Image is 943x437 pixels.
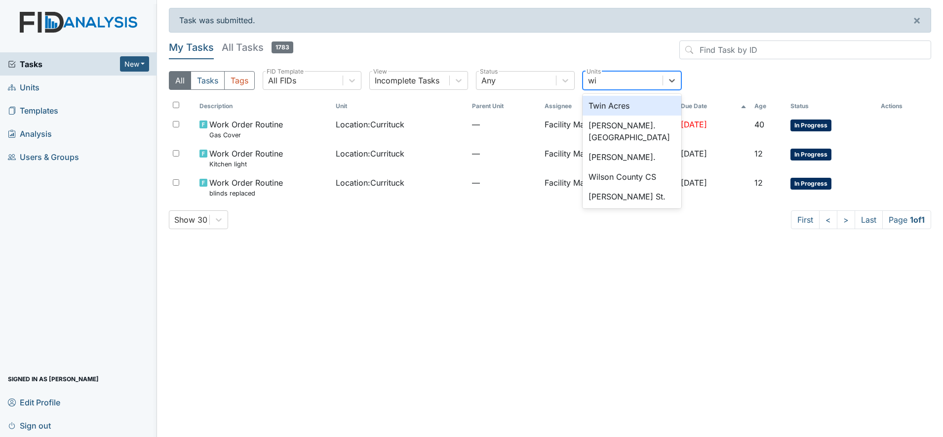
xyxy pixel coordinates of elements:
[191,71,225,90] button: Tasks
[855,210,883,229] a: Last
[209,148,283,169] span: Work Order Routine Kitchen light
[790,119,831,131] span: In Progress
[681,119,707,129] span: [DATE]
[8,418,51,433] span: Sign out
[336,119,404,130] span: Location : Currituck
[8,103,58,118] span: Templates
[481,75,496,86] div: Any
[910,215,925,225] strong: 1 of 1
[877,98,926,115] th: Actions
[790,149,831,160] span: In Progress
[791,210,820,229] a: First
[174,214,207,226] div: Show 30
[819,210,837,229] a: <
[8,371,99,387] span: Signed in as [PERSON_NAME]
[681,178,707,188] span: [DATE]
[209,119,283,140] span: Work Order Routine Gas Cover
[209,130,283,140] small: Gas Cover
[541,144,677,173] td: Facility Maintenance
[583,96,681,116] div: Twin Acres
[173,102,179,108] input: Toggle All Rows Selected
[209,189,283,198] small: blinds replaced
[196,98,332,115] th: Toggle SortBy
[882,210,931,229] span: Page
[120,56,150,72] button: New
[209,177,283,198] span: Work Order Routine blinds replaced
[222,40,293,54] h5: All Tasks
[791,210,931,229] nav: task-pagination
[583,187,681,206] div: [PERSON_NAME] St.
[209,159,283,169] small: Kitchen light
[8,79,39,95] span: Units
[837,210,855,229] a: >
[583,167,681,187] div: Wilson County CS
[541,115,677,144] td: Facility Maintenance
[169,71,255,90] div: Type filter
[541,98,677,115] th: Assignee
[750,98,787,115] th: Toggle SortBy
[272,41,293,53] span: 1783
[754,149,763,159] span: 12
[169,8,931,33] div: Task was submitted.
[677,98,750,115] th: Toggle SortBy
[472,119,537,130] span: —
[903,8,931,32] button: ×
[913,13,921,27] span: ×
[472,148,537,159] span: —
[583,147,681,167] div: [PERSON_NAME].
[336,148,404,159] span: Location : Currituck
[468,98,541,115] th: Toggle SortBy
[681,149,707,159] span: [DATE]
[754,119,764,129] span: 40
[754,178,763,188] span: 12
[224,71,255,90] button: Tags
[8,126,52,141] span: Analysis
[169,71,191,90] button: All
[169,40,214,54] h5: My Tasks
[786,98,876,115] th: Toggle SortBy
[336,177,404,189] span: Location : Currituck
[583,116,681,147] div: [PERSON_NAME]. [GEOGRAPHIC_DATA]
[790,178,831,190] span: In Progress
[8,58,120,70] a: Tasks
[679,40,931,59] input: Find Task by ID
[472,177,537,189] span: —
[375,75,439,86] div: Incomplete Tasks
[268,75,296,86] div: All FIDs
[541,173,677,202] td: Facility Maintenance
[332,98,468,115] th: Toggle SortBy
[8,395,60,410] span: Edit Profile
[8,149,79,164] span: Users & Groups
